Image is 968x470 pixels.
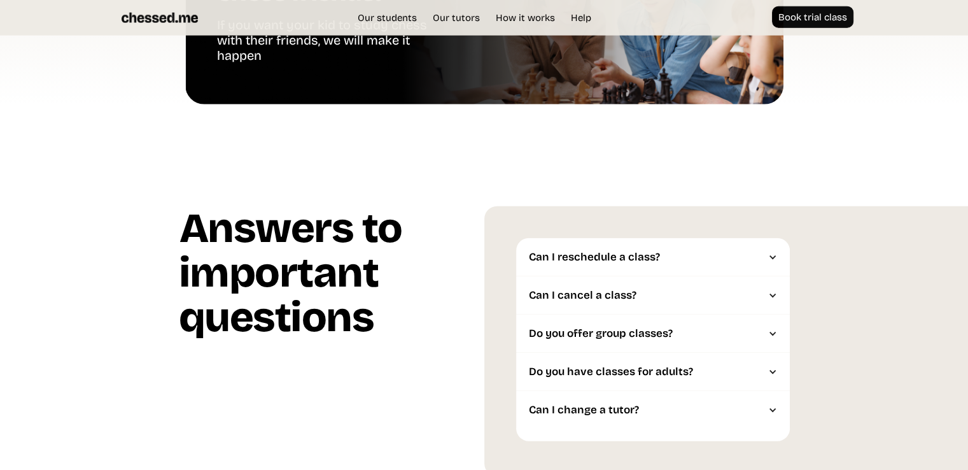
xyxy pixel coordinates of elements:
div: Can I cancel a class? [529,289,764,302]
a: Our tutors [426,11,486,24]
div: Do you have classes for adults? [516,353,790,391]
h1: Answers to important questions [179,206,484,350]
div: Can I change a tutor? [516,391,790,429]
a: Book trial class [772,6,853,28]
div: Can I change a tutor? [529,404,764,417]
a: Help [565,11,598,24]
div: Can I cancel a class? [516,276,790,315]
div: Do you offer group classes? [529,327,764,340]
div: Do you offer group classes? [516,315,790,353]
a: Our students [351,11,423,24]
div: Can I reschedule a class? [516,238,790,276]
div: If you want your kid to study chess with their friends, we will make it happen [217,17,452,66]
div: Can I reschedule a class? [529,251,764,264]
a: How it works [489,11,561,24]
div: Do you have classes for adults? [529,366,764,378]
